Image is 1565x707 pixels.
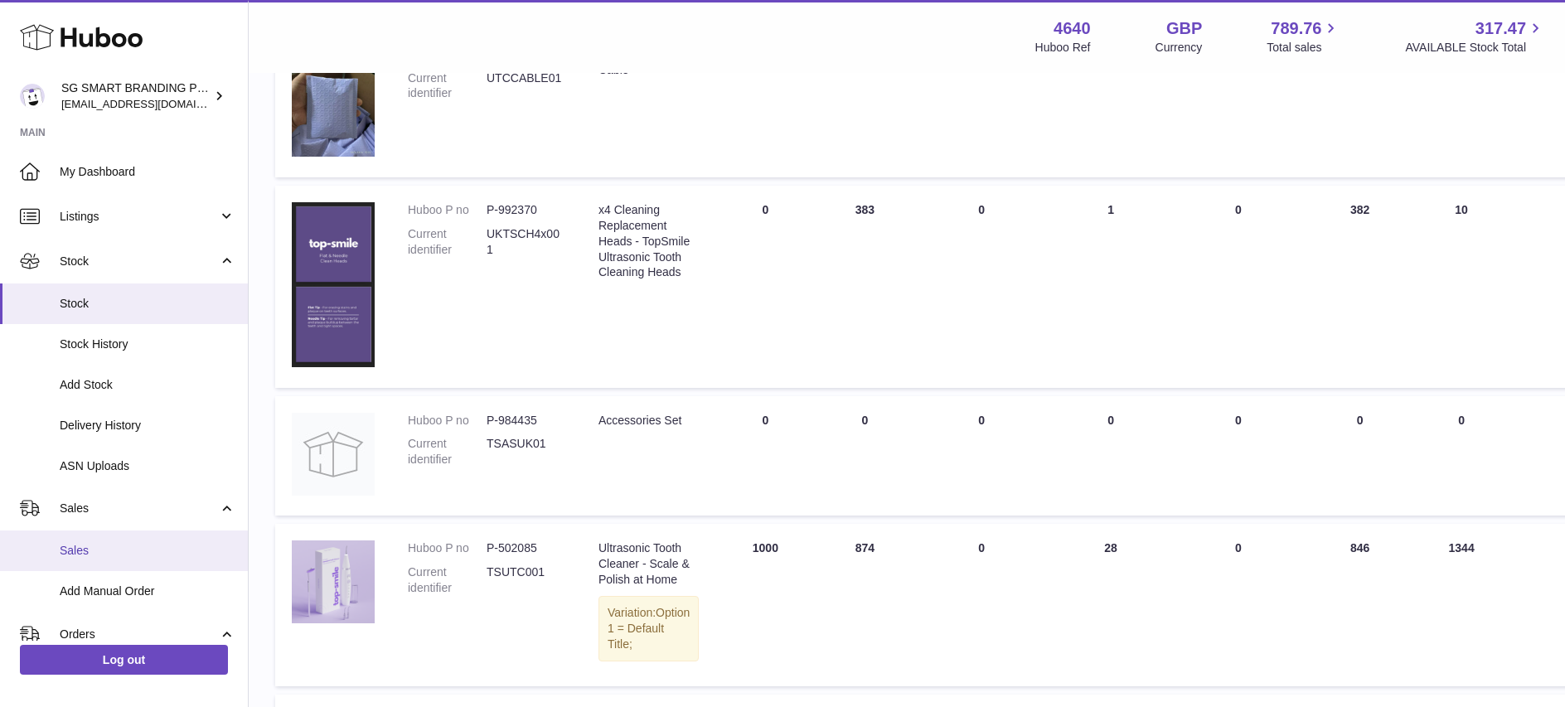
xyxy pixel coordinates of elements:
td: 0 [1417,396,1507,516]
span: [EMAIL_ADDRESS][DOMAIN_NAME] [61,97,244,110]
span: AVAILABLE Stock Total [1405,40,1545,56]
td: 0 [715,186,815,388]
span: Total sales [1267,40,1340,56]
span: Sales [60,501,218,516]
dt: Current identifier [408,70,487,102]
div: Currency [1156,40,1203,56]
span: 0 [1235,414,1242,427]
dd: TSASUK01 [487,436,565,467]
dt: Huboo P no [408,413,487,429]
td: 0 [715,30,815,177]
td: 10 [1417,186,1507,388]
a: 789.76 Total sales [1267,17,1340,56]
td: 0 [1304,396,1417,516]
span: My Dashboard [60,164,235,180]
span: Stock [60,254,218,269]
span: Option 1 = Default Title; [608,606,690,651]
span: Orders [60,627,218,642]
dt: Current identifier [408,436,487,467]
dd: P-502085 [487,540,565,556]
strong: 4640 [1054,17,1091,40]
img: uktopsmileshipping@gmail.com [20,84,45,109]
td: 0 [1049,396,1173,516]
dd: UKTSCH4x001 [487,226,565,258]
td: 42 [1417,30,1507,177]
strong: GBP [1166,17,1202,40]
img: product image [292,46,375,157]
dd: UTCCABLE01 [487,70,565,102]
span: Add Stock [60,377,235,393]
dt: Huboo P no [408,540,487,556]
span: ASN Uploads [60,458,235,474]
td: 846 [1304,524,1417,685]
div: Accessories Set [598,413,699,429]
dd: TSUTC001 [487,564,565,596]
a: Log out [20,645,228,675]
td: 383 [815,186,914,388]
span: Stock [60,296,235,312]
td: 0 [914,30,1049,177]
span: 789.76 [1271,17,1321,40]
div: Ultrasonic Tooth Cleaner - Scale & Polish at Home [598,540,699,588]
span: Delivery History [60,418,235,433]
dd: P-992370 [487,202,565,218]
img: product image [292,202,375,367]
div: Huboo Ref [1035,40,1091,56]
div: x4 Cleaning Replacement Heads - TopSmile Ultrasonic Tooth Cleaning Heads [598,202,699,280]
div: SG SMART BRANDING PTE. LTD. [61,80,211,112]
div: Variation: [598,596,699,661]
span: 0 [1235,203,1242,216]
td: 1344 [1417,524,1507,685]
td: 1000 [715,524,815,685]
img: product image [292,413,375,496]
span: Listings [60,209,218,225]
span: 0 [1235,541,1242,554]
td: 0 [914,524,1049,685]
span: Sales [60,543,235,559]
td: 874 [815,524,914,685]
dd: P-984435 [487,413,565,429]
td: 0 [715,396,815,516]
span: Add Manual Order [60,584,235,599]
td: 53 [1304,30,1417,177]
dt: Huboo P no [408,202,487,218]
td: 0 [914,396,1049,516]
td: 54 [815,30,914,177]
span: 317.47 [1475,17,1526,40]
td: 0 [815,396,914,516]
td: 1 [1049,30,1173,177]
img: product image [292,540,375,623]
td: 382 [1304,186,1417,388]
td: 28 [1049,524,1173,685]
dt: Current identifier [408,226,487,258]
td: 0 [914,186,1049,388]
td: 1 [1049,186,1173,388]
dt: Current identifier [408,564,487,596]
span: Stock History [60,337,235,352]
a: 317.47 AVAILABLE Stock Total [1405,17,1545,56]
